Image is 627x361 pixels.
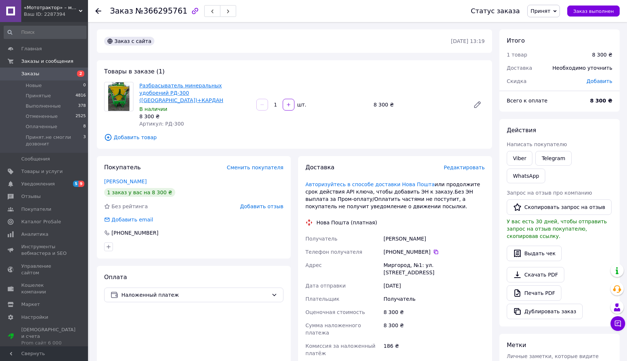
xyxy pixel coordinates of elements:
span: 0 [83,82,86,89]
div: Добавить email [111,216,154,223]
span: Аналитика [21,231,48,238]
span: Наложенный платеж [121,291,268,299]
span: Артикул: РД-300 [139,121,184,127]
a: Telegram [535,151,571,166]
div: Заказ с сайта [104,37,154,46]
div: Нова Пошта (платная) [315,219,379,226]
span: Метки [507,342,526,349]
button: Заказ выполнен [567,6,620,17]
span: Дата отправки [305,283,346,289]
button: Выдать чек [507,246,562,261]
span: Настройки [21,314,48,321]
span: Уведомления [21,181,55,187]
span: 378 [78,103,86,109]
span: 2 [77,71,84,77]
span: №366295761 [135,7,187,15]
span: Запрос на отзыв про компанию [507,190,592,196]
span: Без рейтинга [111,203,148,209]
span: Отзывы [21,193,41,200]
span: Каталог ProSale [21,219,61,225]
div: 1 заказ у вас на 8 300 ₴ [104,188,175,197]
span: 9 [78,181,84,187]
a: Авторизуйтесь в способе доставки Нова Пошта [305,181,435,187]
span: Добавить отзыв [240,203,283,209]
span: Принятые [26,93,51,99]
span: Доставка [305,164,334,171]
span: Маркет [21,301,40,308]
span: «Мототрактор» – мототрактора, трактора, мотоблоки, навесное оборудование и мотоциклы [24,4,79,11]
div: 8 300 ₴ [371,100,467,110]
a: Разбрасыватель минеральных удобрений РД-300 ([GEOGRAPHIC_DATA])+КАРДАН [139,83,223,103]
b: 8 300 ₴ [590,98,612,104]
div: 8 300 ₴ [382,319,486,339]
span: Оплаченные [26,123,57,130]
div: Получатель [382,292,486,306]
div: 8 300 ₴ [382,306,486,319]
div: [PERSON_NAME] [382,232,486,245]
span: Сообщения [21,156,50,162]
button: Дублировать заказ [507,304,583,319]
span: Оплата [104,274,127,281]
a: [PERSON_NAME] [104,178,147,184]
div: Необходимо уточнить [548,60,617,76]
span: Новые [26,82,42,89]
span: Заказ [110,7,133,15]
span: Скидка [507,78,527,84]
button: Чат с покупателем [610,316,625,331]
span: Управление сайтом [21,263,68,276]
div: или продолжите срок действия АРІ ключа, чтобы добавить ЭН к заказу.Без ЭН выплата за Пром-оплату/... [305,181,485,210]
span: [DEMOGRAPHIC_DATA] и счета [21,326,76,347]
div: 8 300 ₴ [592,51,612,58]
div: 8 300 ₴ [139,113,250,120]
a: Скачать PDF [507,267,564,282]
div: Prom сайт 6 000 [21,340,76,346]
div: 186 ₴ [382,339,486,360]
div: [PHONE_NUMBER] [384,248,485,256]
span: Заказы и сообщения [21,58,73,65]
span: Всего к оплате [507,98,547,104]
span: Плательщик [305,296,340,302]
span: Отмененные [26,113,58,120]
span: 5 [73,181,79,187]
div: Статус заказа [471,7,520,15]
span: Комиссия за наложенный платёж [305,343,375,356]
span: Редактировать [444,165,485,170]
span: Итого [507,37,525,44]
span: Инструменты вебмастера и SEO [21,243,68,257]
div: Вернуться назад [95,7,101,15]
span: Выполненные [26,103,61,109]
a: Печать PDF [507,285,561,301]
span: В наличии [139,106,167,112]
span: 3 [83,134,86,147]
span: 4816 [76,93,86,99]
span: Добавить [587,78,612,84]
a: Редактировать [470,97,485,112]
span: Действия [507,127,536,134]
div: Ваш ID: 2287394 [24,11,88,18]
span: Сменить покупателя [227,165,283,170]
span: Заказ выполнен [573,8,614,14]
span: Покупатель [104,164,141,171]
span: Доставка [507,65,532,71]
span: Добавить товар [104,133,485,141]
a: WhatsApp [507,169,545,183]
span: Принят.не смогли дозвонит [26,134,83,147]
div: шт. [295,101,307,108]
span: Покупатели [21,206,51,213]
button: Скопировать запрос на отзыв [507,199,612,215]
span: Принят [531,8,550,14]
img: Разбрасыватель минеральных удобрений РД-300 (Украина)+КАРДАН [108,82,130,111]
span: 2525 [76,113,86,120]
span: Написать покупателю [507,141,567,147]
span: Адрес [305,262,322,268]
span: У вас есть 30 дней, чтобы отправить запрос на отзыв покупателю, скопировав ссылку. [507,219,607,239]
span: Телефон получателя [305,249,362,255]
span: Сумма наложенного платежа [305,322,361,336]
span: Оценочная стоимость [305,309,365,315]
span: Главная [21,46,42,52]
span: Заказы [21,71,39,77]
div: [DATE] [382,279,486,292]
span: Получатель [305,236,337,242]
span: Товары и услуги [21,168,63,175]
time: [DATE] 13:19 [451,38,485,44]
